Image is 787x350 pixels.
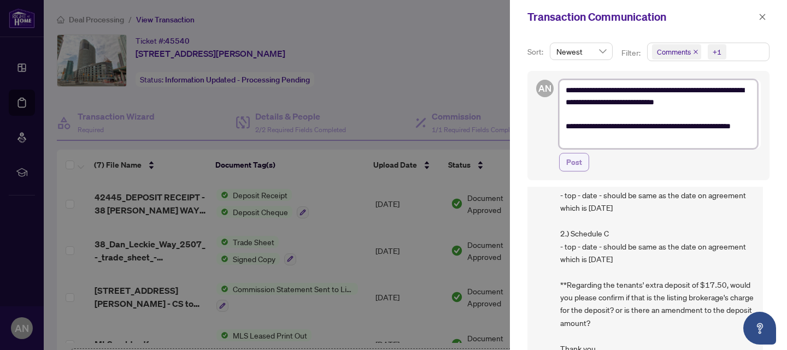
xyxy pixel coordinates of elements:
[556,43,606,60] span: Newest
[743,312,776,345] button: Open asap
[538,81,551,96] span: AN
[652,44,701,60] span: Comments
[559,153,589,171] button: Post
[621,47,642,59] p: Filter:
[693,49,698,55] span: close
[527,9,755,25] div: Transaction Communication
[657,46,691,57] span: Comments
[527,46,545,58] p: Sort:
[566,153,582,171] span: Post
[713,46,721,57] div: +1
[759,13,766,21] span: close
